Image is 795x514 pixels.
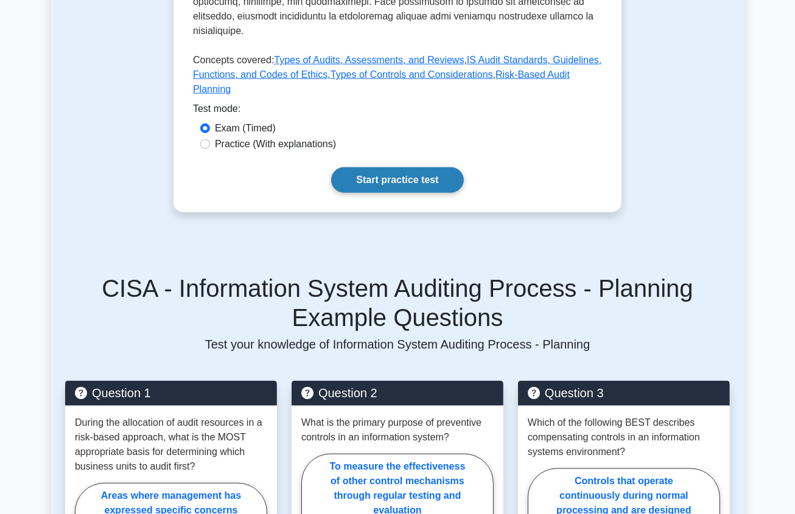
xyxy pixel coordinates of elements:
h5: CISA - Information System Auditing Process - Planning Example Questions [65,274,730,332]
a: Types of Audits, Assessments, and Reviews [274,55,464,65]
a: Types of Controls and Considerations [331,69,493,80]
p: Concepts covered: , , , [193,53,602,102]
h5: Question 1 [75,386,267,400]
div: Test mode: [193,102,602,121]
label: Exam (Timed) [215,121,276,136]
p: Test your knowledge of Information System Auditing Process - Planning [65,337,730,352]
h5: Question 3 [528,386,720,400]
a: Start practice test [331,167,463,193]
p: Which of the following BEST describes compensating controls in an information systems environment? [528,415,720,459]
h5: Question 2 [301,386,494,400]
p: During the allocation of audit resources in a risk-based approach, what is the MOST appropriate b... [75,415,267,474]
p: What is the primary purpose of preventive controls in an information system? [301,415,494,445]
label: Practice (With explanations) [215,137,336,151]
